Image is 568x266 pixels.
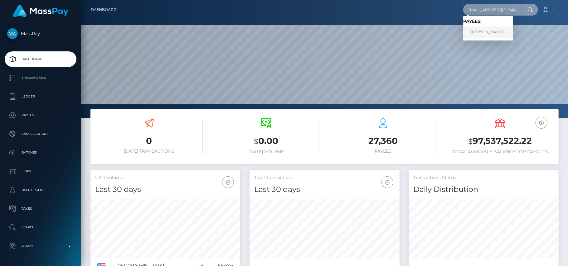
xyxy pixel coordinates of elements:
[212,135,320,148] h3: 0.00
[5,182,76,198] a: User Profile
[254,137,258,146] small: $
[95,175,235,181] h5: USD Volume
[329,135,437,147] h3: 27,360
[5,126,76,142] a: Cancellations
[7,204,74,213] p: Taxes
[95,135,203,147] h3: 0
[5,51,76,67] a: Dashboard
[5,70,76,86] a: Transactions
[5,201,76,216] a: Taxes
[7,92,74,101] p: Ledger
[7,28,18,39] img: MassPay
[7,223,74,232] p: Search
[91,3,117,16] a: Dashboard
[7,185,74,195] p: User Profile
[5,89,76,104] a: Ledger
[414,175,554,181] h5: Transactions Status
[5,220,76,235] a: Search
[254,175,395,181] h5: Total Transactions
[7,73,74,83] p: Transactions
[5,145,76,160] a: Batches
[414,184,554,195] h4: Daily Distribution
[5,31,76,36] span: MassPay
[329,149,437,154] h6: Payees
[7,241,74,251] p: Admin
[254,184,395,195] h4: Last 30 days
[468,137,473,146] small: $
[446,149,554,154] h6: Total Available Balance for Payouts
[7,111,74,120] p: Payees
[212,149,320,154] h6: [DATE] Volume
[5,164,76,179] a: Links
[5,107,76,123] a: Payees
[5,238,76,254] a: Admin
[463,26,513,38] a: [PERSON_NAME]
[7,55,74,64] p: Dashboard
[95,184,235,195] h4: Last 30 days
[463,4,522,16] input: Search...
[95,149,203,154] h6: [DATE] Transactions
[446,135,554,148] h3: 97,537,522.22
[7,167,74,176] p: Links
[463,19,513,24] h6: Payees:
[7,148,74,157] p: Batches
[13,5,68,17] img: MassPay Logo
[7,129,74,139] p: Cancellations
